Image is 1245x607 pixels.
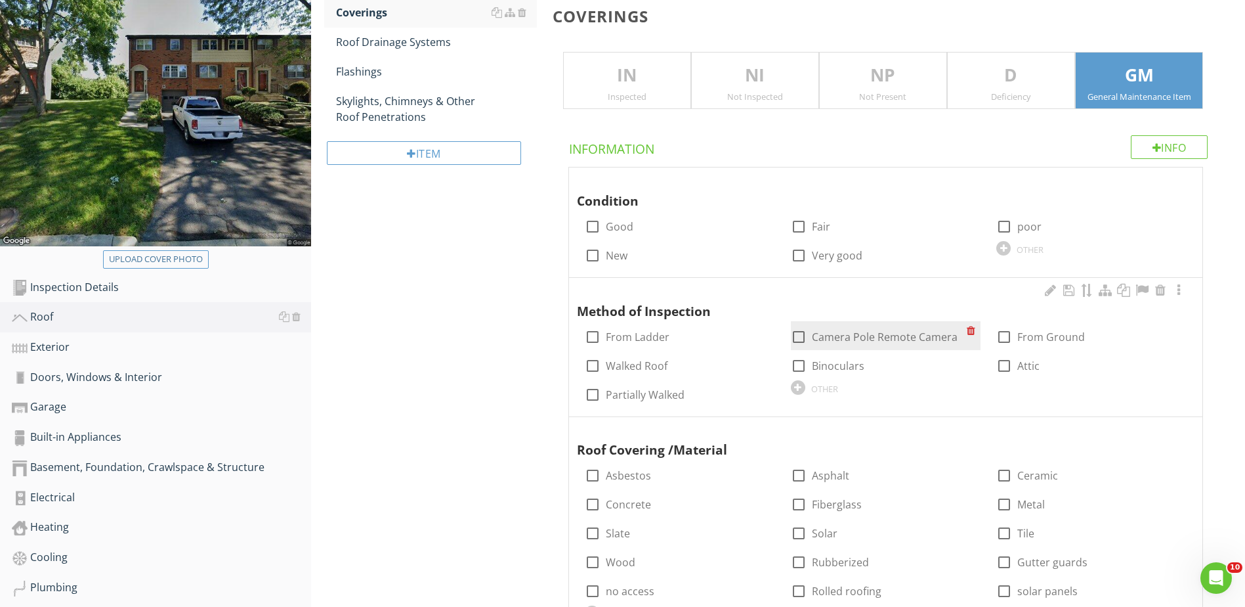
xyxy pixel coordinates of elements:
div: Item [327,141,521,165]
label: New [606,249,627,262]
div: Deficiency [948,91,1074,102]
label: Fair [812,220,830,233]
div: OTHER [811,384,838,394]
label: Good [606,220,633,233]
label: Slate [606,527,630,540]
label: Metal [1017,498,1045,511]
div: Info [1131,135,1208,159]
label: Fiberglass [812,498,862,511]
div: Condition [577,173,1164,211]
div: Plumbing [12,579,311,596]
div: Roof [12,309,311,326]
label: Rolled roofing [812,585,881,598]
p: IN [564,62,690,89]
div: Method of Inspection [577,283,1164,321]
span: 10 [1227,562,1242,573]
label: Tile [1017,527,1034,540]
div: OTHER [1017,244,1044,255]
div: Not Inspected [692,91,818,102]
p: NP [820,62,946,89]
label: Very good [812,249,862,262]
label: Attic [1017,359,1040,372]
label: Concrete [606,498,651,511]
label: Binoculars [812,359,864,372]
label: no access [606,585,654,598]
label: Walked Roof [606,359,667,372]
div: Basement, Foundation, Crawlspace & Structure [12,459,311,476]
p: D [948,62,1074,89]
p: GM [1076,62,1202,89]
p: NI [692,62,818,89]
label: Asbestos [606,469,651,482]
label: Solar [812,527,837,540]
div: Roof Covering /Material [577,422,1164,461]
div: Skylights, Chimneys & Other Roof Penetrations [336,93,537,125]
label: Asphalt [812,469,849,482]
label: Gutter guards [1017,556,1087,569]
h4: Information [569,135,1208,158]
label: Camera Pole Remote Camera [812,330,958,344]
div: Exterior [12,339,311,356]
div: Garage [12,399,311,416]
label: From Ground [1017,330,1085,344]
div: Inspection Details [12,279,311,296]
div: General Maintenance Item [1076,91,1202,102]
div: Inspected [564,91,690,102]
div: Built-in Appliances [12,429,311,446]
div: Coverings [336,5,537,20]
label: Wood [606,556,635,569]
label: From Ladder [606,330,669,344]
div: Flashings [336,64,537,79]
label: Rubberized [812,556,869,569]
label: Partially Walked [606,388,685,401]
button: Upload cover photo [103,250,209,269]
div: Doors, Windows & Interior [12,369,311,386]
iframe: Intercom live chat [1200,562,1232,594]
div: Heating [12,519,311,536]
div: Not Present [820,91,946,102]
label: Ceramic [1017,469,1058,482]
label: solar panels [1017,585,1078,598]
div: Electrical [12,489,311,506]
div: Cooling [12,549,311,566]
div: Roof Drainage Systems [336,34,537,50]
label: poor [1017,220,1042,233]
div: Upload cover photo [109,253,203,266]
h3: Coverings [553,7,1224,25]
